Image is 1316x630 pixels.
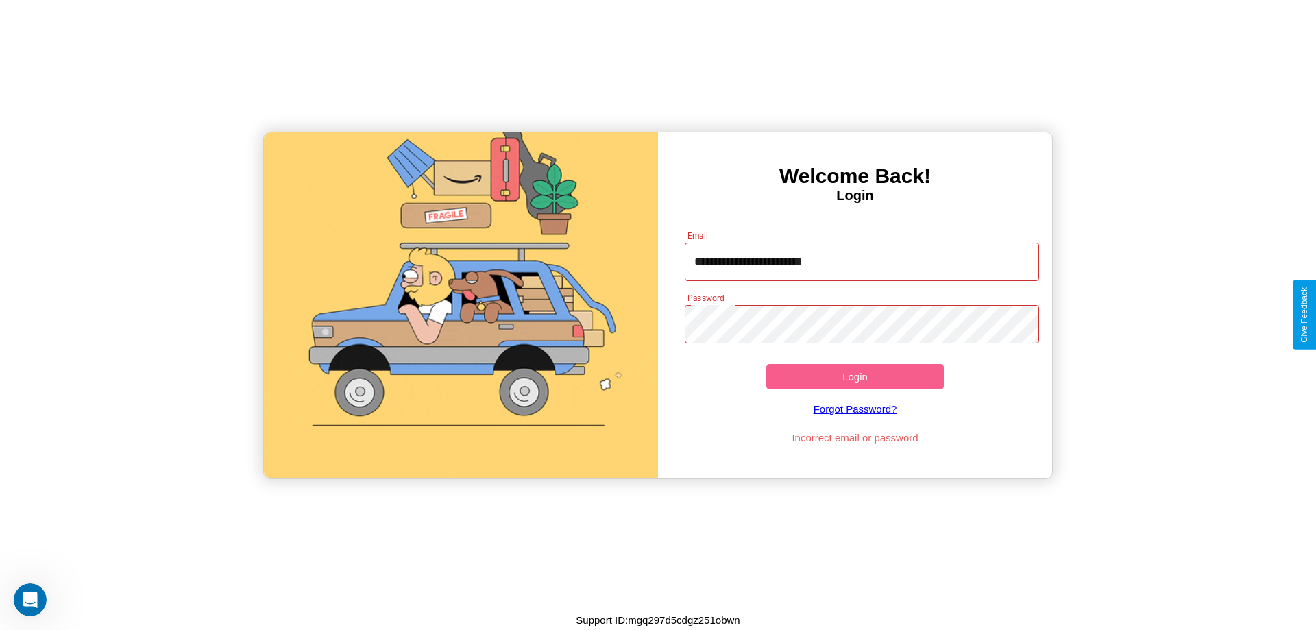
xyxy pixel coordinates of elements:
h3: Welcome Back! [658,165,1052,188]
label: Email [687,230,709,241]
h4: Login [658,188,1052,204]
button: Login [766,364,944,389]
div: Give Feedback [1300,287,1309,343]
p: Support ID: mgq297d5cdgz251obwn [576,611,740,629]
label: Password [687,292,724,304]
iframe: Intercom live chat [14,583,47,616]
img: gif [264,132,658,478]
p: Incorrect email or password [678,428,1033,447]
a: Forgot Password? [678,389,1033,428]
